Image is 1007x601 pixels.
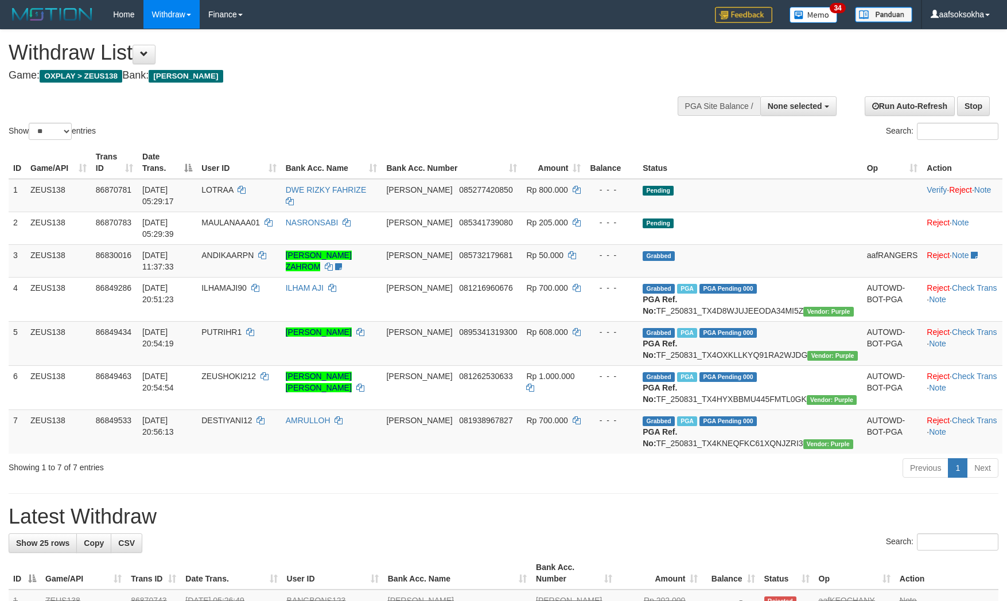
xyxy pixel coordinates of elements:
[927,416,950,425] a: Reject
[26,409,91,454] td: ZEUS138
[286,185,367,194] a: DWE RIZKY FAHRIZE
[952,327,997,337] a: Check Trans
[927,327,950,337] a: Reject
[149,70,223,83] span: [PERSON_NAME]
[138,146,197,179] th: Date Trans.: activate to sort column descending
[9,557,41,590] th: ID: activate to sort column descending
[459,416,512,425] span: Copy 081938967827 to clipboard
[142,218,174,239] span: [DATE] 05:29:39
[9,70,660,81] h4: Game: Bank:
[590,415,633,426] div: - - -
[9,41,660,64] h1: Withdraw List
[522,146,585,179] th: Amount: activate to sort column ascending
[281,146,382,179] th: Bank Acc. Name: activate to sort column ascending
[26,212,91,244] td: ZEUS138
[286,416,331,425] a: AMRULLOH
[895,557,998,590] th: Action
[382,146,522,179] th: Bank Acc. Number: activate to sort column ascending
[386,218,452,227] span: [PERSON_NAME]
[862,146,923,179] th: Op: activate to sort column ascending
[590,184,633,196] div: - - -
[699,284,757,294] span: PGA Pending
[96,218,131,227] span: 86870783
[386,185,452,194] span: [PERSON_NAME]
[638,277,862,321] td: TF_250831_TX4D8WJUJEEODA34MI5Z
[929,427,946,436] a: Note
[201,416,252,425] span: DESTIYANI12
[807,395,857,405] span: Vendor URL: https://trx4.1velocity.biz
[40,70,122,83] span: OXPLAY > ZEUS138
[643,284,675,294] span: Grabbed
[201,251,254,260] span: ANDIKAARPN
[9,457,411,473] div: Showing 1 to 7 of 7 entries
[929,295,946,304] a: Note
[886,533,998,551] label: Search:
[927,283,950,292] a: Reject
[142,372,174,392] span: [DATE] 20:54:54
[862,277,923,321] td: AUTOWD-BOT-PGA
[967,458,998,478] a: Next
[96,372,131,381] span: 86849463
[699,416,757,426] span: PGA Pending
[286,327,352,337] a: [PERSON_NAME]
[526,251,563,260] span: Rp 50.000
[790,7,838,23] img: Button%20Memo.svg
[638,409,862,454] td: TF_250831_TX4KNEQFKC61XQNJZRI3
[96,327,131,337] span: 86849434
[386,372,452,381] span: [PERSON_NAME]
[803,307,853,317] span: Vendor URL: https://trx4.1velocity.biz
[197,146,281,179] th: User ID: activate to sort column ascending
[531,557,617,590] th: Bank Acc. Number: activate to sort column ascending
[807,351,857,361] span: Vendor URL: https://trx4.1velocity.biz
[9,277,26,321] td: 4
[952,283,997,292] a: Check Trans
[643,383,677,404] b: PGA Ref. No:
[282,557,383,590] th: User ID: activate to sort column ascending
[459,283,512,292] span: Copy 081216960676 to clipboard
[949,185,972,194] a: Reject
[677,372,697,382] span: Marked by aafRornrotha
[286,251,352,271] a: [PERSON_NAME] ZAHROM
[760,96,837,116] button: None selected
[952,372,997,381] a: Check Trans
[286,372,352,392] a: [PERSON_NAME] [PERSON_NAME]
[26,365,91,409] td: ZEUS138
[929,339,946,348] a: Note
[886,123,998,140] label: Search:
[957,96,990,116] a: Stop
[96,185,131,194] span: 86870781
[927,251,950,260] a: Reject
[699,328,757,338] span: PGA Pending
[643,427,677,448] b: PGA Ref. No:
[126,557,181,590] th: Trans ID: activate to sort column ascending
[9,365,26,409] td: 6
[974,185,992,194] a: Note
[643,372,675,382] span: Grabbed
[386,251,452,260] span: [PERSON_NAME]
[142,416,174,436] span: [DATE] 20:56:13
[862,365,923,409] td: AUTOWD-BOT-PGA
[638,146,862,179] th: Status
[9,244,26,277] td: 3
[286,218,339,227] a: NASRONSABI
[142,283,174,304] span: [DATE] 20:51:23
[590,326,633,338] div: - - -
[922,409,1002,454] td: · ·
[96,251,131,260] span: 86830016
[111,533,142,553] a: CSV
[9,179,26,212] td: 1
[862,244,923,277] td: aafRANGERS
[383,557,531,590] th: Bank Acc. Name: activate to sort column ascending
[922,212,1002,244] td: ·
[643,416,675,426] span: Grabbed
[677,328,697,338] span: Marked by aafRornrotha
[803,439,853,449] span: Vendor URL: https://trx4.1velocity.biz
[643,186,674,196] span: Pending
[922,365,1002,409] td: · ·
[952,416,997,425] a: Check Trans
[590,370,633,382] div: - - -
[643,251,675,261] span: Grabbed
[638,365,862,409] td: TF_250831_TX4HYXBBMU445FMTL0GK
[768,102,822,111] span: None selected
[952,218,969,227] a: Note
